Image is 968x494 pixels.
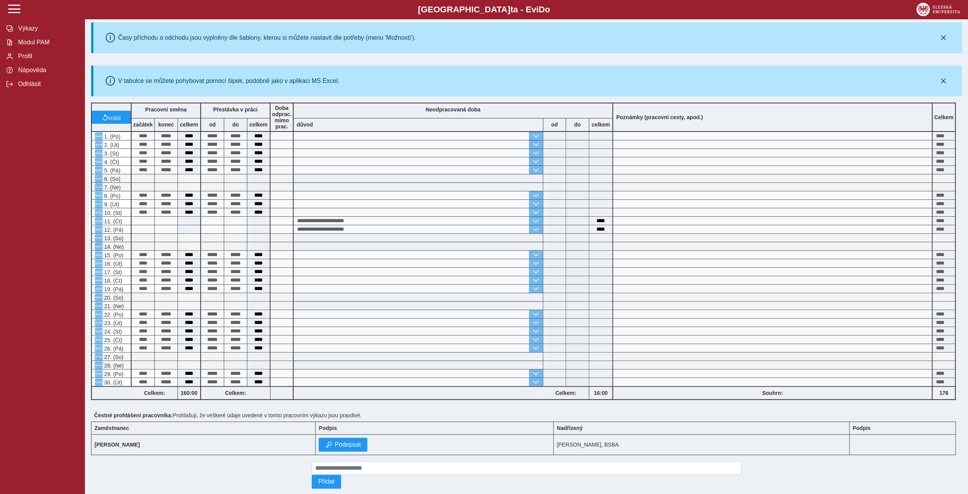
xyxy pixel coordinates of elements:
[95,378,103,386] button: Menu
[272,105,292,130] b: Doba odprac. mimo prac.
[95,310,103,318] button: Menu
[103,269,122,275] span: 17. (St)
[589,121,612,128] b: celkem
[95,336,103,344] button: Menu
[155,121,177,128] b: konec
[213,106,257,113] b: Přestávka v práci
[545,5,550,14] span: o
[103,210,122,216] span: 10. (St)
[103,218,122,224] span: 11. (Čt)
[23,5,945,15] b: [GEOGRAPHIC_DATA] a - Evi
[554,435,850,455] td: [PERSON_NAME], BSBA
[95,243,103,250] button: Menu
[539,5,545,14] span: D
[178,390,200,396] b: 160:00
[16,81,78,88] span: Odhlásit
[95,260,103,267] button: Menu
[103,167,120,174] span: 5. (Pá)
[95,149,103,157] button: Menu
[118,34,416,41] div: Časy příchodu a odchodu jsou vyplněny dle šablony, kterou si můžete nastavit dle potřeby (menu 'M...
[103,150,119,157] span: 3. (St)
[95,302,103,310] button: Menu
[103,252,123,258] span: 15. (Po)
[247,121,270,128] b: celkem
[613,114,706,120] b: Poznámky (pracovní cesty, apod.)
[103,286,123,292] span: 19. (Pá)
[103,244,124,250] span: 14. (Ne)
[95,158,103,165] button: Menu
[103,261,122,267] span: 16. (Út)
[16,39,78,46] span: Modul PAM
[95,344,103,352] button: Menu
[934,114,953,120] b: Celkem
[95,234,103,242] button: Menu
[319,425,337,431] b: Podpis
[103,235,123,241] span: 13. (So)
[95,192,103,199] button: Menu
[103,329,122,335] span: 24. (St)
[95,132,103,140] button: Menu
[118,78,340,84] div: V tabulce se můžete pohybovat pomocí šipek, podobně jako v aplikaci MS Excel.
[178,121,200,128] b: celkem
[103,176,120,182] span: 6. (So)
[95,268,103,276] button: Menu
[95,285,103,293] button: Menu
[103,201,119,207] span: 9. (Út)
[95,319,103,327] button: Menu
[132,390,177,396] b: Celkem:
[103,193,120,199] span: 8. (Po)
[95,293,103,301] button: Menu
[853,425,871,431] b: Podpis
[103,184,121,191] span: 7. (Ne)
[426,106,480,113] b: Neodpracovaná doba
[103,346,123,352] span: 26. (Pá)
[334,441,361,448] span: Podepsat
[95,277,103,284] button: Menu
[318,478,334,485] span: Přidat
[103,227,123,233] span: 12. (Pá)
[145,106,186,113] b: Pracovní směna
[103,278,122,284] span: 18. (Čt)
[312,475,341,489] button: Přidat
[95,442,140,448] b: [PERSON_NAME]
[543,121,566,128] b: od
[95,361,103,369] button: Menu
[94,412,173,418] b: Čestné prohlášení pracovníka:
[95,175,103,182] button: Menu
[132,121,154,128] b: začátek
[224,121,247,128] b: do
[92,111,131,124] button: vrátit
[103,362,124,369] span: 28. (Ne)
[91,409,962,422] div: Prohlašuji, že veškeré údaje uvedené v tomto pracovním výkazu jsou pravdivé.
[916,3,960,16] img: logo_web_su.png
[543,390,589,396] b: Celkem:
[108,114,121,120] span: vrátit
[103,320,122,326] span: 23. (Út)
[762,390,783,396] b: Souhrn:
[201,121,224,128] b: od
[95,327,103,335] button: Menu
[319,438,367,452] button: Podepsat
[95,370,103,378] button: Menu
[95,425,129,431] b: Zaměstnanec
[103,354,123,360] span: 27. (So)
[933,390,955,396] b: 176
[103,295,123,301] span: 20. (So)
[95,166,103,174] button: Menu
[95,226,103,233] button: Menu
[95,217,103,225] button: Menu
[103,142,119,148] span: 2. (Út)
[103,337,122,343] span: 25. (Čt)
[103,371,123,377] span: 29. (Po)
[16,53,78,60] span: Profil
[103,312,123,318] span: 22. (Po)
[201,390,270,396] b: Celkem:
[95,251,103,259] button: Menu
[510,5,513,14] span: t
[103,133,120,140] span: 1. (Po)
[297,121,313,128] b: důvod
[557,425,583,431] b: Nadřízený
[95,200,103,208] button: Menu
[95,353,103,361] button: Menu
[95,183,103,191] button: Menu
